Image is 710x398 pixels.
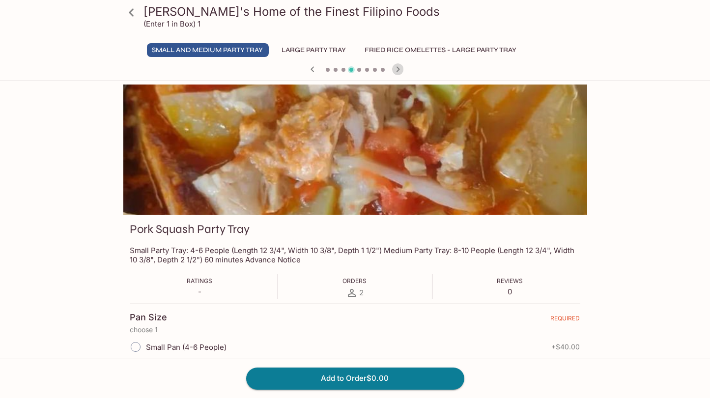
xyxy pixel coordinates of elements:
[343,277,367,284] span: Orders
[146,342,227,352] span: Small Pan (4-6 People)
[130,312,168,323] h4: Pan Size
[144,19,201,28] p: (Enter 1 in Box) 1
[277,43,352,57] button: Large Party Tray
[360,288,364,297] span: 2
[360,43,522,57] button: Fried Rice Omelettes - Large Party Tray
[144,4,583,19] h3: [PERSON_NAME]'s Home of the Finest Filipino Foods
[187,277,213,284] span: Ratings
[552,343,580,351] span: + $40.00
[497,287,523,296] p: 0
[246,368,464,389] button: Add to Order$0.00
[551,314,580,326] span: REQUIRED
[187,287,213,296] p: -
[130,246,580,264] p: Small Party Tray: 4-6 People (Length 12 3/4", Width 10 3/8", Depth 1 1/2") Medium Party Tray: 8-1...
[123,85,587,215] div: Pork Squash Party Tray
[130,326,580,334] p: choose 1
[130,222,250,237] h3: Pork Squash Party Tray
[147,43,269,57] button: Small and Medium Party Tray
[497,277,523,284] span: Reviews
